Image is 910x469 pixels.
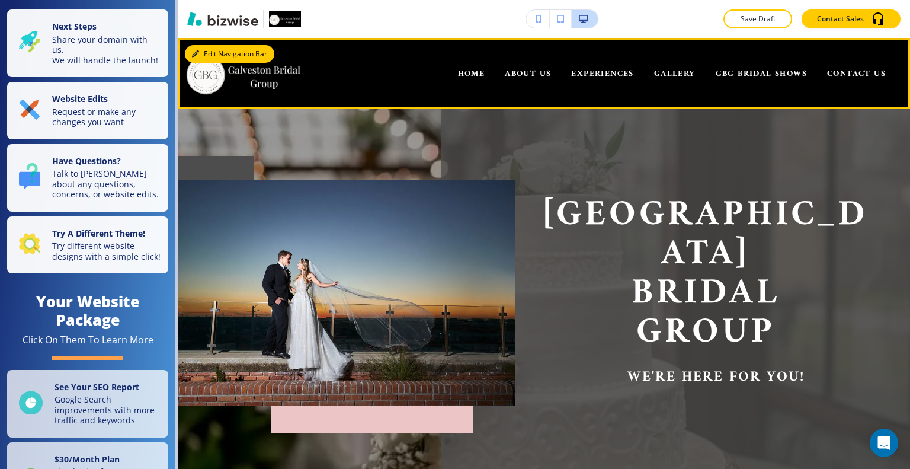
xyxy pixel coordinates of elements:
[802,9,901,28] button: Contact Sales
[52,21,97,32] strong: Next Steps
[52,241,161,261] p: Try different website designs with a simple click!
[537,314,874,353] p: Group
[7,82,168,139] button: Website EditsRequest or make any changes you want
[55,454,120,465] strong: $ 30 /Month Plan
[7,370,168,438] a: See Your SEO ReportGoogle Search improvements with more traffic and keywords
[185,45,274,63] button: Edit Navigation Bar
[537,196,874,275] p: [GEOGRAPHIC_DATA]
[458,66,485,81] span: HOME
[52,168,161,200] p: Talk to [PERSON_NAME] about any questions, concerns, or website edits.
[186,48,305,98] img: Galveston Bridal Group
[55,381,139,393] strong: See Your SEO Report
[52,93,108,104] strong: Website Edits
[537,275,874,314] p: Bridal
[7,9,168,77] button: Next StepsShare your domain with us.We will handle the launch!
[187,12,258,26] img: Bizwise Logo
[55,394,161,426] p: Google Search improvements with more traffic and keywords
[7,216,168,274] button: Try A Different Theme!Try different website designs with a simple click!
[817,14,864,24] p: Contact Sales
[23,334,153,346] div: Click On Them To Learn More
[870,429,898,457] div: Open Intercom Messenger
[654,66,696,81] span: GALLERY
[52,228,145,239] strong: Try A Different Theme!
[52,155,121,167] strong: Have Questions?
[7,292,168,329] h4: Your Website Package
[723,9,792,28] button: Save Draft
[716,66,807,81] span: GBG BRIDAL SHOWS
[739,14,777,24] p: Save Draft
[52,107,161,127] p: Request or make any changes you want
[7,144,168,212] button: Have Questions?Talk to [PERSON_NAME] about any questions, concerns, or website edits.
[505,66,551,81] span: ABOUT US
[269,11,301,27] img: Your Logo
[627,365,805,390] strong: we're here for you!
[571,66,633,81] span: EXPERIENCES
[178,180,515,406] img: cc3ef394925dcf1d1839904563c9ca16.webp
[827,66,886,81] span: CONTACT US
[52,34,161,66] p: Share your domain with us. We will handle the launch!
